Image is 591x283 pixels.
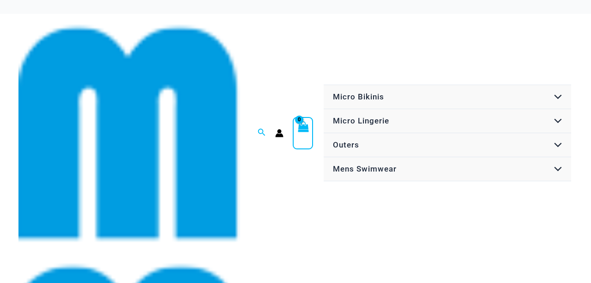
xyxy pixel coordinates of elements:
[293,117,313,149] a: View Shopping Cart, empty
[333,116,389,125] span: Micro Lingerie
[322,83,573,183] nav: Site Navigation
[275,129,283,137] a: Account icon link
[324,85,571,109] a: Micro BikinisMenu ToggleMenu Toggle
[258,127,266,139] a: Search icon link
[333,164,397,173] span: Mens Swimwear
[324,109,571,133] a: Micro LingerieMenu ToggleMenu Toggle
[18,22,240,244] img: cropped mm emblem
[324,157,571,181] a: Mens SwimwearMenu ToggleMenu Toggle
[324,133,571,157] a: OutersMenu ToggleMenu Toggle
[333,140,359,149] span: Outers
[333,92,384,101] span: Micro Bikinis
